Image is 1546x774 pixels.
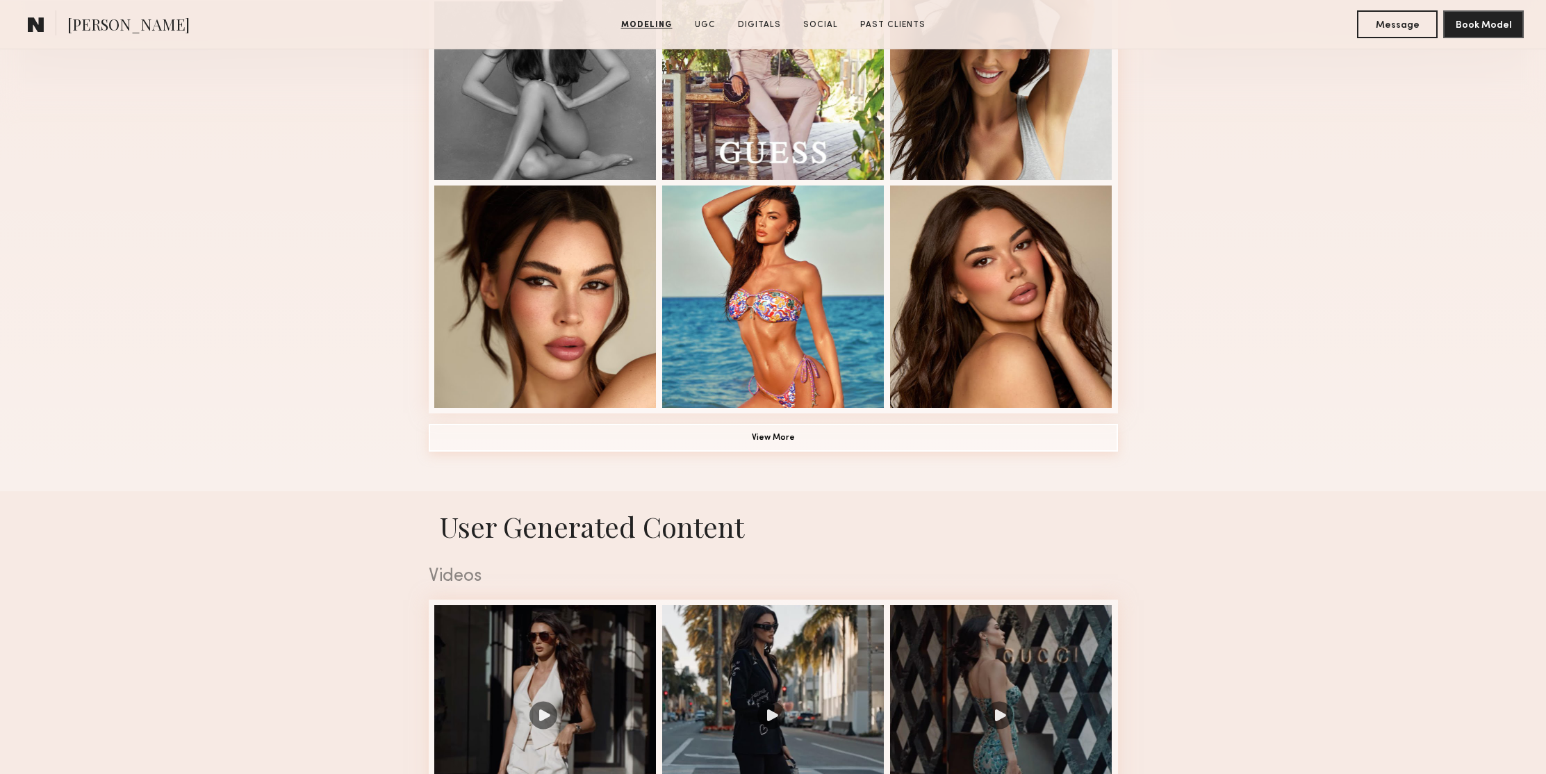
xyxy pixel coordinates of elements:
[798,19,844,31] a: Social
[1443,18,1524,30] a: Book Model
[689,19,721,31] a: UGC
[67,14,190,38] span: [PERSON_NAME]
[616,19,678,31] a: Modeling
[1443,10,1524,38] button: Book Model
[418,508,1129,545] h1: User Generated Content
[429,568,1118,586] div: Videos
[1357,10,1438,38] button: Message
[855,19,931,31] a: Past Clients
[732,19,787,31] a: Digitals
[429,424,1118,452] button: View More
